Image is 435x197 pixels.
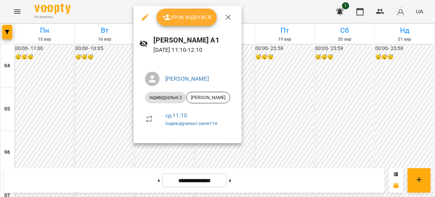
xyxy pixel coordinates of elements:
p: [DATE] 11:10 - 12:10 [154,46,236,54]
a: ср , 11:10 [165,112,187,119]
div: [PERSON_NAME] [186,92,230,103]
button: Урок відбувся [157,9,217,26]
span: Індивідуальні 2 [145,94,186,101]
a: [PERSON_NAME] [165,75,209,82]
span: Урок відбувся [162,13,211,22]
span: [PERSON_NAME] [187,94,230,101]
h6: [PERSON_NAME] А1 [154,35,236,46]
a: Індивідуальні заняття [165,120,217,126]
